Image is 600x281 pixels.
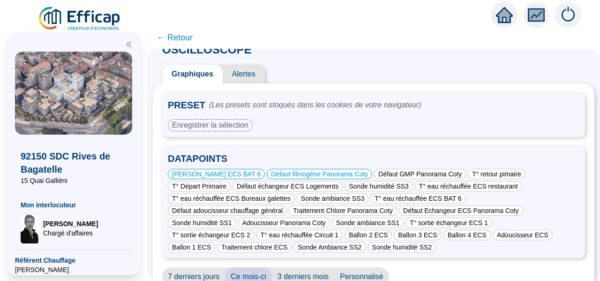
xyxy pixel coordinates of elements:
[168,119,253,131] div: Enregistrer la sélection
[238,218,330,228] div: Adoucisseur Panorama Coty
[415,181,522,191] div: T° eau réchauffée ECS restaurant
[232,181,343,191] div: Défaut échangeur ECS Logements
[168,99,205,112] span: PRESET
[168,205,287,216] div: Défaut adoucisseur chauffage général
[370,193,465,204] div: T° eau réchauffée ECS BAT 6
[43,219,98,228] span: [PERSON_NAME]
[405,218,492,228] div: T° sortie échangeur ECS 1
[217,242,292,252] div: Traitement chlore ECS
[555,2,581,28] img: alerts
[368,242,436,252] div: Sonde humidité SS2
[21,213,39,243] img: Chargé d'affaires
[168,169,265,179] div: [PERSON_NAME] ECS BAT 6
[297,193,368,204] div: Sonde ambiance SS3
[168,230,255,240] div: T° sortie échangeur ECS 2
[468,169,525,179] div: T° retour pimaire
[223,65,265,84] span: Alertes
[374,169,466,179] div: Défaut GMP Panorama Coty
[289,205,397,216] div: Traitement Chlore Panorama Coty
[157,31,193,44] span: ← Retour
[528,7,545,23] span: fund
[43,228,98,238] span: Chargé d'affaires
[37,6,122,32] img: efficap energie logo
[267,169,372,179] div: Défaut filmogène Panorama Coty
[21,176,127,185] span: 15 Quai Galliéni
[21,200,127,210] span: Mon interlocuteur
[15,256,132,265] span: Référent Chauffage
[21,150,127,176] span: 92150 SDC Rives de Bagatelle
[153,43,261,56] span: OSCILLOSCOPE
[399,205,523,216] div: Défaut Echangeur ECS Panorama Coty
[168,181,231,191] div: T° Départ Primaire
[15,265,132,274] span: [PERSON_NAME]
[345,230,392,240] div: Ballon 2 ECS
[394,230,441,240] div: Ballon 3 ECS
[293,242,366,252] div: Sonde Ambiance SS2
[496,7,513,23] span: home
[256,230,343,240] div: T° eau réchauffée Circuit 1
[168,152,579,167] span: DATAPOINTS
[345,181,413,191] div: Sonde humidité SS3
[162,65,223,84] span: Graphiques
[168,218,236,228] div: Sonde humidité SS1
[126,41,132,48] span: double-left
[168,193,295,204] div: T° eau réchauffée ECS Bureaux galettes
[332,218,404,228] div: Sonde ambiance SS1
[168,242,215,252] div: Ballon 1 ECS
[443,230,491,240] div: Ballon 4 ECS
[493,230,553,240] div: Adoucisseur ECS
[209,99,421,111] span: (Les presets sont stoqués dans les cookies de votre navigateur)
